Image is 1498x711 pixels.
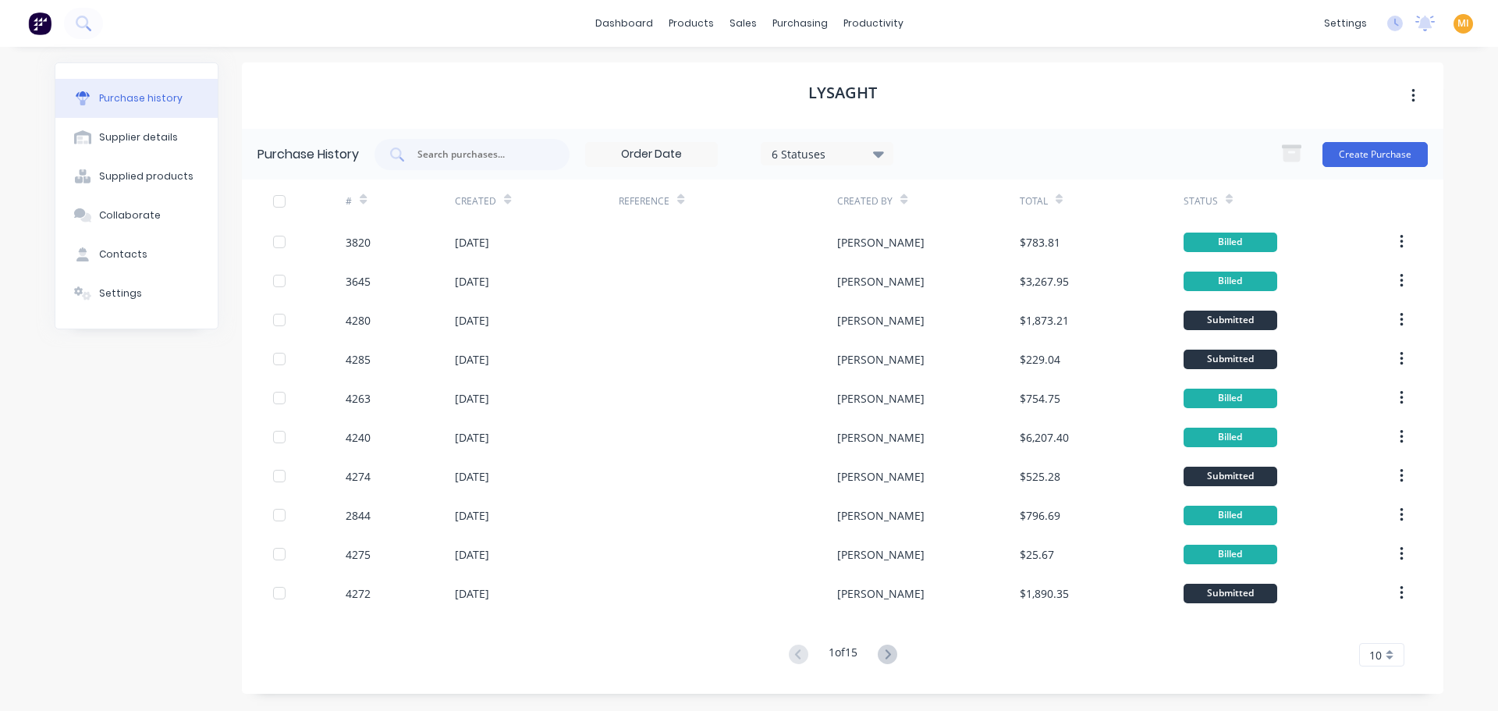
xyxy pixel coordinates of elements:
[772,145,883,162] div: 6 Statuses
[55,118,218,157] button: Supplier details
[455,507,489,524] div: [DATE]
[1020,273,1069,290] div: $3,267.95
[416,147,545,162] input: Search purchases...
[619,194,669,208] div: Reference
[1184,584,1277,603] div: Submitted
[346,273,371,290] div: 3645
[837,312,925,329] div: [PERSON_NAME]
[346,234,371,251] div: 3820
[837,273,925,290] div: [PERSON_NAME]
[836,12,911,35] div: productivity
[765,12,836,35] div: purchasing
[99,130,178,144] div: Supplier details
[55,274,218,313] button: Settings
[99,286,142,300] div: Settings
[837,429,925,446] div: [PERSON_NAME]
[1184,428,1277,447] div: Billed
[1020,390,1060,407] div: $754.75
[1457,16,1469,30] span: MI
[837,194,893,208] div: Created By
[346,390,371,407] div: 4263
[346,546,371,563] div: 4275
[455,390,489,407] div: [DATE]
[587,12,661,35] a: dashboard
[1020,585,1069,602] div: $1,890.35
[1184,194,1218,208] div: Status
[455,234,489,251] div: [DATE]
[1184,233,1277,252] div: Billed
[1020,429,1069,446] div: $6,207.40
[1184,350,1277,369] div: Submitted
[829,644,857,667] div: 1 of 15
[661,12,722,35] div: products
[455,273,489,290] div: [DATE]
[837,546,925,563] div: [PERSON_NAME]
[28,12,51,35] img: Factory
[1316,12,1375,35] div: settings
[837,507,925,524] div: [PERSON_NAME]
[1184,311,1277,330] div: Submitted
[455,468,489,485] div: [DATE]
[346,468,371,485] div: 4274
[837,351,925,368] div: [PERSON_NAME]
[99,208,161,222] div: Collaborate
[346,429,371,446] div: 4240
[837,390,925,407] div: [PERSON_NAME]
[55,235,218,274] button: Contacts
[55,196,218,235] button: Collaborate
[722,12,765,35] div: sales
[1184,272,1277,291] div: Billed
[455,585,489,602] div: [DATE]
[346,585,371,602] div: 4272
[1369,647,1382,663] span: 10
[1184,389,1277,408] div: Billed
[1020,194,1048,208] div: Total
[455,194,496,208] div: Created
[837,585,925,602] div: [PERSON_NAME]
[1184,506,1277,525] div: Billed
[346,351,371,368] div: 4285
[346,194,352,208] div: #
[455,546,489,563] div: [DATE]
[1322,142,1428,167] button: Create Purchase
[1184,467,1277,486] div: Submitted
[1020,234,1060,251] div: $783.81
[1020,351,1060,368] div: $229.04
[99,91,183,105] div: Purchase history
[99,169,193,183] div: Supplied products
[808,84,877,102] h1: Lysaght
[1020,507,1060,524] div: $796.69
[55,157,218,196] button: Supplied products
[455,351,489,368] div: [DATE]
[455,429,489,446] div: [DATE]
[55,79,218,118] button: Purchase history
[1020,312,1069,329] div: $1,873.21
[1184,545,1277,564] div: Billed
[1020,546,1054,563] div: $25.67
[837,468,925,485] div: [PERSON_NAME]
[346,507,371,524] div: 2844
[346,312,371,329] div: 4280
[586,143,717,166] input: Order Date
[99,247,147,261] div: Contacts
[1020,468,1060,485] div: $525.28
[455,312,489,329] div: [DATE]
[837,234,925,251] div: [PERSON_NAME]
[257,145,359,164] div: Purchase History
